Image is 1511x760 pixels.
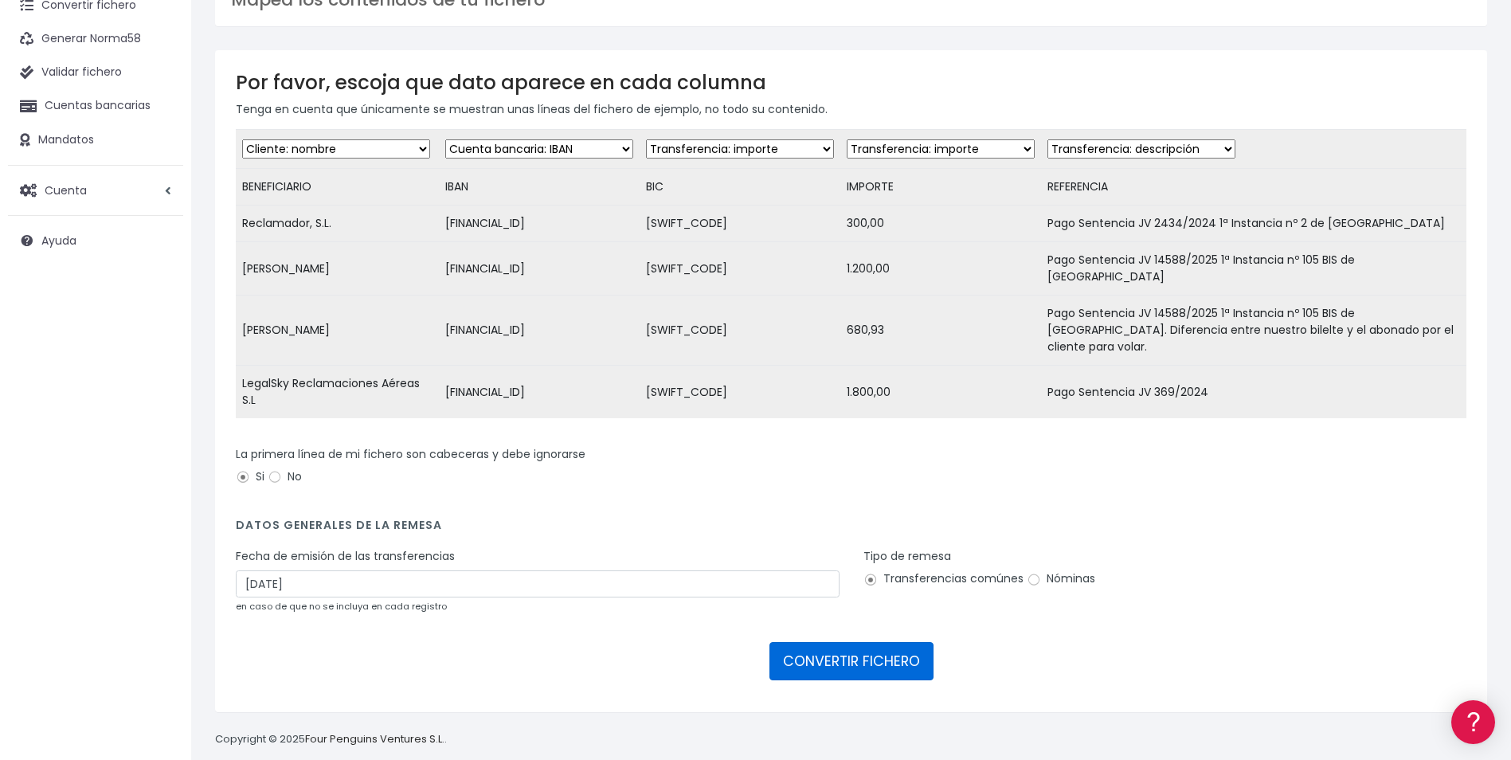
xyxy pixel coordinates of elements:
td: BIC [640,169,840,206]
a: Cuentas bancarias [8,89,183,123]
a: API [16,407,303,432]
div: Programadores [16,382,303,398]
td: 1.800,00 [840,366,1041,419]
td: REFERENCIA [1041,169,1466,206]
td: BENEFICIARIO [236,169,439,206]
small: en caso de que no se incluya en cada registro [236,600,447,613]
h4: Datos generales de la remesa [236,519,1466,540]
label: Nóminas [1027,570,1095,587]
a: Perfiles de empresas [16,276,303,300]
td: 1.200,00 [840,242,1041,296]
td: IBAN [439,169,640,206]
p: Copyright © 2025 . [215,731,447,748]
a: Información general [16,135,303,160]
a: Formatos [16,202,303,226]
td: Reclamador, S.L. [236,206,439,242]
td: [FINANCIAL_ID] [439,242,640,296]
td: Pago Sentencia JV 14588/2025 1ª Instancia nº 105 BIS de [GEOGRAPHIC_DATA] [1041,242,1466,296]
label: La primera línea de mi fichero son cabeceras y debe ignorarse [236,446,585,463]
a: Cuenta [8,174,183,207]
p: Tenga en cuenta que únicamente se muestran unas líneas del fichero de ejemplo, no todo su contenido. [236,100,1466,118]
label: No [268,468,302,485]
td: [SWIFT_CODE] [640,206,840,242]
a: Mandatos [8,123,183,157]
a: General [16,342,303,366]
label: Fecha de emisión de las transferencias [236,548,455,565]
td: Pago Sentencia JV 14588/2025 1ª Instancia nº 105 BIS de [GEOGRAPHIC_DATA]. Diferencia entre nuest... [1041,296,1466,366]
td: LegalSky Reclamaciones Aéreas S.L [236,366,439,419]
div: Convertir ficheros [16,176,303,191]
h3: Por favor, escoja que dato aparece en cada columna [236,71,1466,94]
span: Ayuda [41,233,76,249]
label: Si [236,468,264,485]
td: Pago Sentencia JV 369/2024 [1041,366,1466,419]
button: Contáctanos [16,426,303,454]
td: Pago Sentencia JV 2434/2024 1ª Instancia nº 2 de [GEOGRAPHIC_DATA] [1041,206,1466,242]
div: Facturación [16,316,303,331]
td: IMPORTE [840,169,1041,206]
td: 680,93 [840,296,1041,366]
td: [SWIFT_CODE] [640,366,840,419]
td: [PERSON_NAME] [236,296,439,366]
a: Validar fichero [8,56,183,89]
div: Información general [16,111,303,126]
a: Problemas habituales [16,226,303,251]
td: 300,00 [840,206,1041,242]
label: Transferencias comúnes [863,570,1024,587]
a: Four Penguins Ventures S.L. [305,731,444,746]
td: [SWIFT_CODE] [640,242,840,296]
span: Cuenta [45,182,87,198]
label: Tipo de remesa [863,548,951,565]
button: CONVERTIR FICHERO [769,642,934,680]
a: POWERED BY ENCHANT [219,459,307,474]
td: [FINANCIAL_ID] [439,206,640,242]
a: Ayuda [8,224,183,257]
td: [FINANCIAL_ID] [439,366,640,419]
td: [FINANCIAL_ID] [439,296,640,366]
td: [SWIFT_CODE] [640,296,840,366]
a: Videotutoriales [16,251,303,276]
a: Generar Norma58 [8,22,183,56]
td: [PERSON_NAME] [236,242,439,296]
